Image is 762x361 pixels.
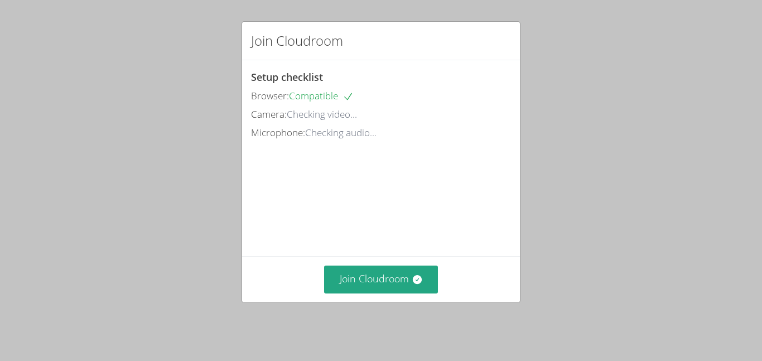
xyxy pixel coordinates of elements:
[287,108,357,121] span: Checking video...
[251,108,287,121] span: Camera:
[305,126,377,139] span: Checking audio...
[251,70,323,84] span: Setup checklist
[324,266,438,293] button: Join Cloudroom
[251,126,305,139] span: Microphone:
[251,89,289,102] span: Browser:
[251,31,343,51] h2: Join Cloudroom
[289,89,354,102] span: Compatible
